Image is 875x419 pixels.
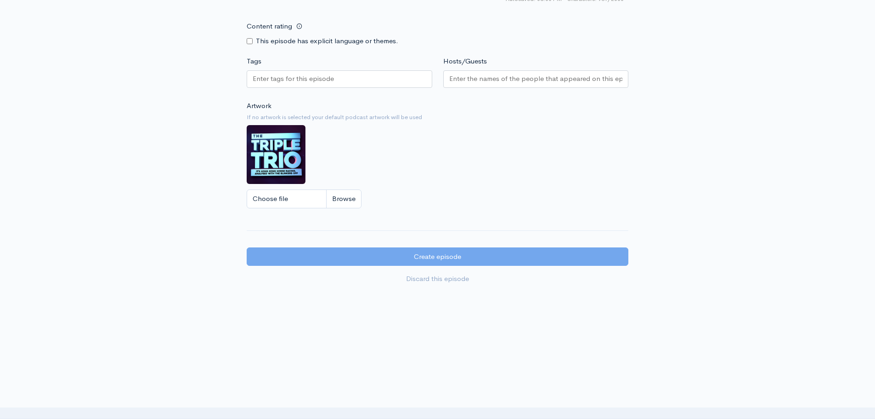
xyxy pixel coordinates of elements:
[247,113,628,122] small: If no artwork is selected your default podcast artwork will be used
[247,101,271,111] label: Artwork
[256,36,398,46] label: This episode has explicit language or themes.
[247,270,628,288] a: Discard this episode
[443,56,487,67] label: Hosts/Guests
[247,17,292,36] label: Content rating
[449,74,623,84] input: Enter the names of the people that appeared on this episode
[247,56,261,67] label: Tags
[247,247,628,266] input: Create episode
[253,74,335,84] input: Enter tags for this episode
